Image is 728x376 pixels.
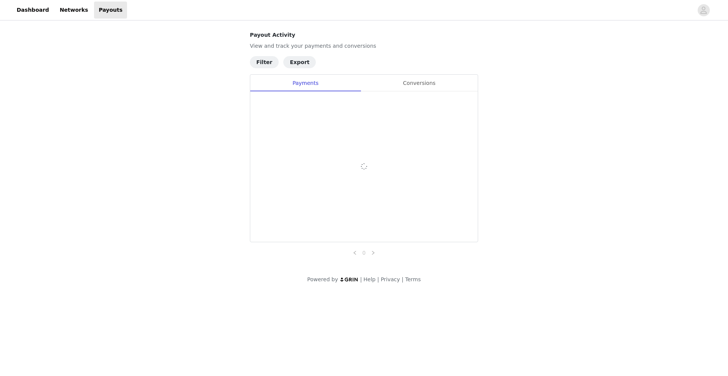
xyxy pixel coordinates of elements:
li: Next Page [369,248,378,257]
h4: Payout Activity [250,31,478,39]
a: Help [364,276,376,282]
span: | [402,276,403,282]
a: Dashboard [12,2,53,19]
i: icon: right [371,251,375,255]
i: icon: left [353,251,357,255]
div: Payments [250,75,361,92]
p: View and track your payments and conversions [250,42,478,50]
button: Export [283,56,316,68]
a: 0 [360,249,368,257]
div: avatar [700,4,707,16]
a: Terms [405,276,420,282]
button: Filter [250,56,279,68]
span: | [360,276,362,282]
img: logo [340,277,359,282]
div: Conversions [361,75,478,92]
li: 0 [359,248,369,257]
a: Payouts [94,2,127,19]
li: Previous Page [350,248,359,257]
a: Privacy [381,276,400,282]
span: Powered by [307,276,338,282]
a: Networks [55,2,93,19]
span: | [377,276,379,282]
